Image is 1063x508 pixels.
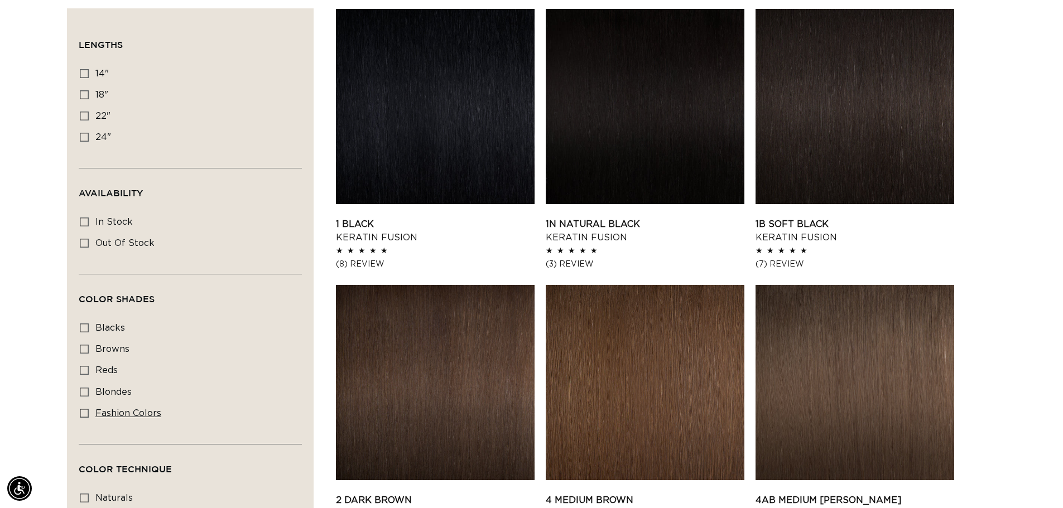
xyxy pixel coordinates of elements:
[79,168,302,209] summary: Availability (0 selected)
[1007,454,1063,508] iframe: Chat Widget
[95,323,125,332] span: blacks
[95,345,129,354] span: browns
[79,188,143,198] span: Availability
[95,217,133,226] span: In stock
[79,20,302,60] summary: Lengths (0 selected)
[95,133,111,142] span: 24"
[7,476,32,501] div: Accessibility Menu
[95,69,109,78] span: 14"
[95,494,133,502] span: naturals
[79,294,155,304] span: Color Shades
[756,217,954,244] a: 1B Soft Black Keratin Fusion
[95,409,161,418] span: fashion colors
[79,444,302,485] summary: Color Technique (0 selected)
[79,464,172,474] span: Color Technique
[336,217,535,244] a: 1 Black Keratin Fusion
[79,40,123,50] span: Lengths
[95,112,110,120] span: 22"
[546,217,744,244] a: 1N Natural Black Keratin Fusion
[95,239,155,248] span: Out of stock
[79,274,302,315] summary: Color Shades (0 selected)
[95,366,118,375] span: reds
[95,90,108,99] span: 18"
[95,388,132,396] span: blondes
